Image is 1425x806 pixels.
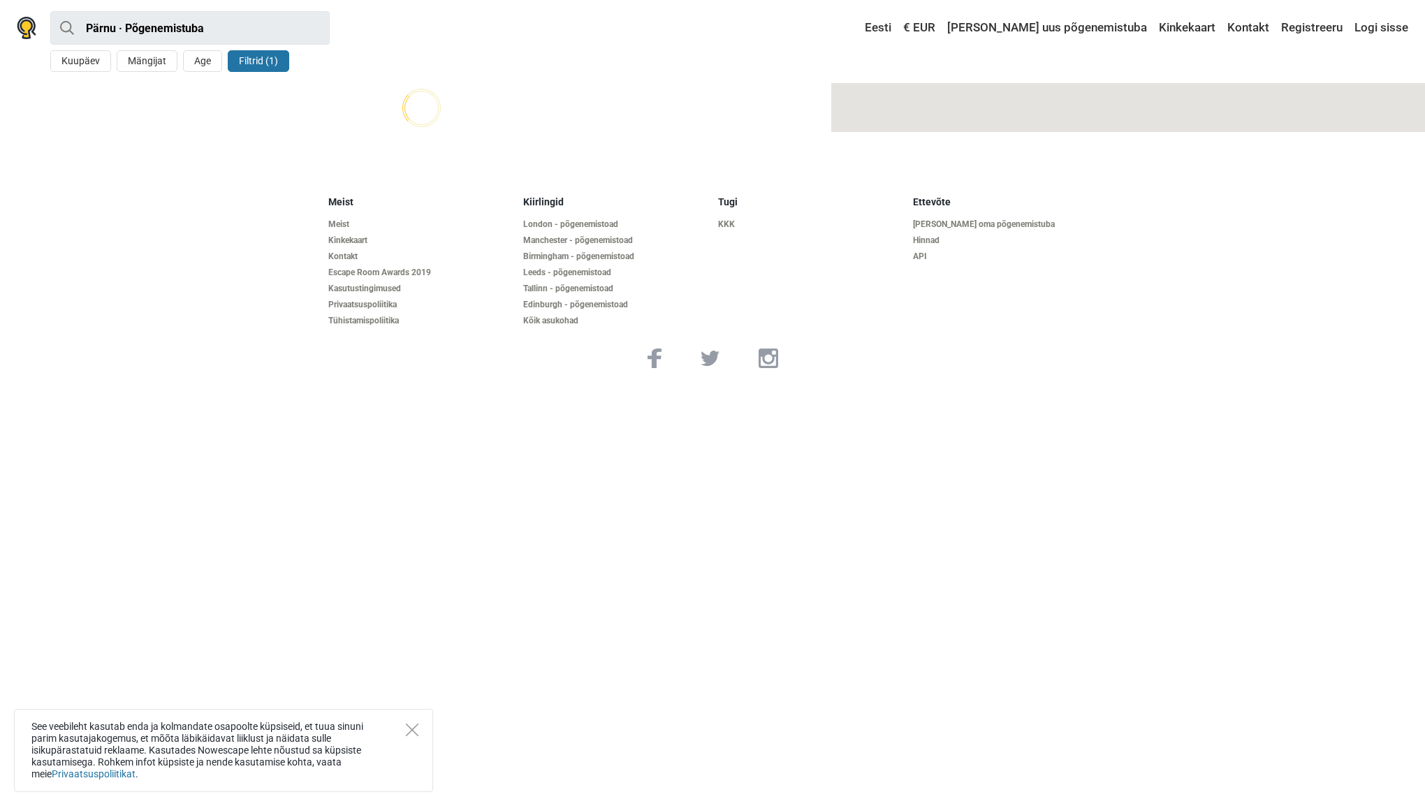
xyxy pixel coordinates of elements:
[328,235,512,246] a: Kinkekaart
[852,15,895,41] a: Eesti
[718,196,902,208] h5: Tugi
[523,300,707,310] a: Edinburgh - põgenemistoad
[1224,15,1273,41] a: Kontakt
[328,196,512,208] h5: Meist
[944,15,1150,41] a: [PERSON_NAME] uus põgenemistuba
[406,724,418,736] button: Close
[117,50,177,72] button: Mängijat
[1155,15,1219,41] a: Kinkekaart
[228,50,289,72] button: Filtrid (1)
[913,251,1097,262] a: API
[50,11,330,45] input: proovi “Tallinn”
[14,709,433,792] div: See veebileht kasutab enda ja kolmandate osapoolte küpsiseid, et tuua sinuni parim kasutajakogemu...
[523,219,707,230] a: London - põgenemistoad
[523,268,707,278] a: Leeds - põgenemistoad
[913,235,1097,246] a: Hinnad
[50,50,111,72] button: Kuupäev
[523,235,707,246] a: Manchester - põgenemistoad
[52,768,136,779] a: Privaatsuspoliitikat
[1351,15,1408,41] a: Logi sisse
[913,196,1097,208] h5: Ettevõte
[328,219,512,230] a: Meist
[328,300,512,310] a: Privaatsuspoliitika
[328,284,512,294] a: Kasutustingimused
[718,219,902,230] a: KKK
[328,316,512,326] a: Tühistamispoliitika
[523,284,707,294] a: Tallinn - põgenemistoad
[1278,15,1346,41] a: Registreeru
[17,17,36,39] img: Nowescape logo
[523,251,707,262] a: Birmingham - põgenemistoad
[328,251,512,262] a: Kontakt
[523,316,707,326] a: Kõik asukohad
[183,50,222,72] button: Age
[913,219,1097,230] a: [PERSON_NAME] oma põgenemistuba
[855,23,865,33] img: Eesti
[900,15,939,41] a: € EUR
[523,196,707,208] h5: Kiirlingid
[328,268,512,278] a: Escape Room Awards 2019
